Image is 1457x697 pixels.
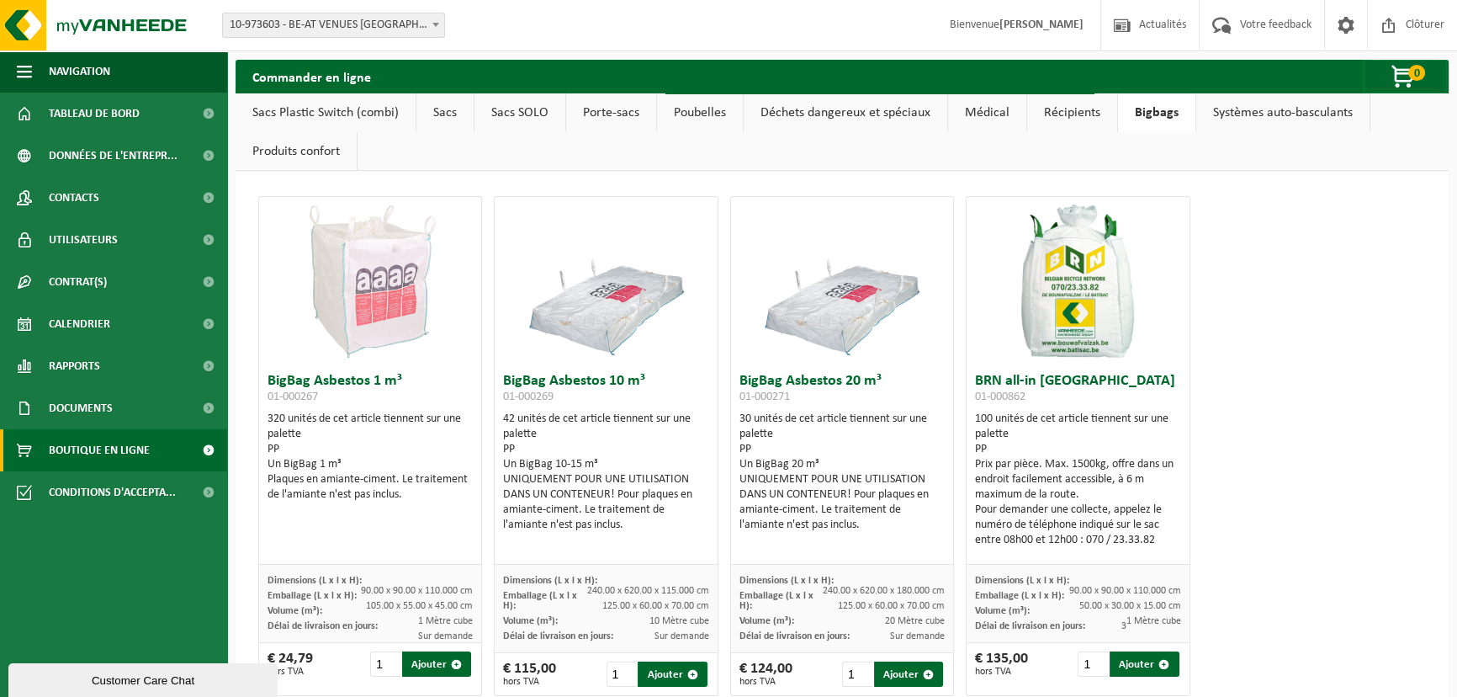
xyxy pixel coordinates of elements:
input: 1 [607,662,637,687]
div: UNIQUEMENT POUR UNE UTILISATION DANS UN CONTENEUR! Pour plaques en amiante-ciment. Le traitement ... [739,472,945,533]
span: hors TVA [739,677,792,687]
a: Sacs SOLO [474,93,565,132]
div: Un BigBag 20 m³ [739,457,945,472]
span: 1 Mètre cube [418,616,473,626]
iframe: chat widget [8,660,281,697]
span: Dimensions (L x l x H): [975,576,1069,586]
a: Produits confort [236,132,357,171]
h3: BigBag Asbestos 10 m³ [503,374,708,407]
span: Utilisateurs [49,219,118,261]
input: 1 [1078,652,1108,677]
span: 240.00 x 620.00 x 180.000 cm [823,586,945,596]
span: 10-973603 - BE-AT VENUES NV - FOREST [223,13,444,37]
span: 240.00 x 620.00 x 115.000 cm [587,586,709,596]
span: Contrat(s) [49,261,107,303]
span: Volume (m³): [503,616,558,626]
span: 01-000862 [975,391,1025,403]
div: Plaques en amiante-ciment. Le traitement de l'amiante n'est pas inclus. [268,472,473,503]
span: 01-000271 [739,391,790,403]
img: 01-000271 [758,197,926,365]
div: PP [268,442,473,457]
a: Poubelles [657,93,743,132]
a: Systèmes auto-basculants [1196,93,1370,132]
span: Données de l'entrepr... [49,135,177,177]
span: Rapports [49,345,100,387]
div: Prix par pièce. Max. 1500kg, offre dans un endroit facilement accessible, à 6 m maximum de la route. [975,457,1180,503]
span: Calendrier [49,303,110,345]
a: Porte-sacs [566,93,656,132]
img: 01-000269 [522,197,691,365]
h2: Commander en ligne [236,60,388,93]
span: 10-973603 - BE-AT VENUES NV - FOREST [222,13,445,38]
span: 1 Mètre cube [1126,616,1181,626]
img: 01-000267 [286,197,454,365]
span: Contacts [49,177,99,219]
span: Délai de livraison en jours: [503,631,613,641]
h3: BRN all-in [GEOGRAPHIC_DATA] [975,374,1180,407]
div: 30 unités de cet article tiennent sur une palette [739,412,945,533]
a: Déchets dangereux et spéciaux [744,93,947,132]
span: Sur demande [654,631,709,641]
span: Dimensions (L x l x H): [739,576,834,586]
button: Ajouter [402,652,471,677]
h3: BigBag Asbestos 20 m³ [739,374,945,407]
span: 125.00 x 60.00 x 70.00 cm [838,601,945,611]
div: Un BigBag 10-15 m³ [503,457,708,472]
button: Ajouter [1110,652,1179,677]
strong: [PERSON_NAME] [999,19,1083,31]
span: Sur demande [418,631,473,641]
h3: BigBag Asbestos 1 m³ [268,374,473,407]
a: Médical [948,93,1026,132]
a: Récipients [1027,93,1117,132]
span: 125.00 x 60.00 x 70.00 cm [602,601,709,611]
span: Emballage (L x l x H): [975,591,1064,601]
span: 90.00 x 90.00 x 110.000 cm [1069,586,1181,596]
div: 320 unités de cet article tiennent sur une palette [268,412,473,503]
div: € 24,79 [268,652,313,677]
a: Sacs [416,93,474,132]
span: Emballage (L x l x H): [739,591,813,611]
input: 1 [370,652,400,677]
span: Boutique en ligne [49,429,150,471]
span: Volume (m³): [268,606,322,616]
a: Bigbags [1118,93,1195,132]
div: € 124,00 [739,662,792,687]
button: Ajouter [638,662,707,687]
span: Volume (m³): [975,606,1030,616]
img: 01-000862 [993,197,1162,365]
span: Conditions d'accepta... [49,471,176,513]
span: 3 [1121,621,1126,631]
span: 0 [1408,65,1425,81]
span: Dimensions (L x l x H): [503,576,597,586]
button: 0 [1363,60,1447,93]
div: Pour demander une collecte, appelez le numéro de téléphone indiqué sur le sac entre 08h00 et 12h0... [975,503,1180,548]
span: 10 Mètre cube [649,616,709,626]
button: Ajouter [874,662,943,687]
div: Un BigBag 1 m³ [268,457,473,472]
div: PP [975,442,1180,457]
div: UNIQUEMENT POUR UNE UTILISATION DANS UN CONTENEUR! Pour plaques en amiante-ciment. Le traitement ... [503,472,708,533]
span: Délai de livraison en jours: [268,621,378,631]
div: 42 unités de cet article tiennent sur une palette [503,412,708,533]
span: Tableau de bord [49,93,140,135]
div: PP [503,442,708,457]
span: Documents [49,387,113,429]
span: Dimensions (L x l x H): [268,576,362,586]
span: Emballage (L x l x H): [268,591,357,601]
span: Sur demande [890,631,945,641]
span: 20 Mètre cube [885,616,945,626]
span: Navigation [49,51,110,93]
span: hors TVA [503,677,556,687]
span: Volume (m³): [739,616,794,626]
span: 01-000269 [503,391,554,403]
span: hors TVA [975,667,1028,677]
span: 105.00 x 55.00 x 45.00 cm [366,601,473,611]
span: Délai de livraison en jours: [975,621,1085,631]
div: € 115,00 [503,662,556,687]
div: 100 unités de cet article tiennent sur une palette [975,412,1180,548]
div: € 135,00 [975,652,1028,677]
span: hors TVA [268,667,313,677]
div: PP [739,442,945,457]
input: 1 [842,662,872,687]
